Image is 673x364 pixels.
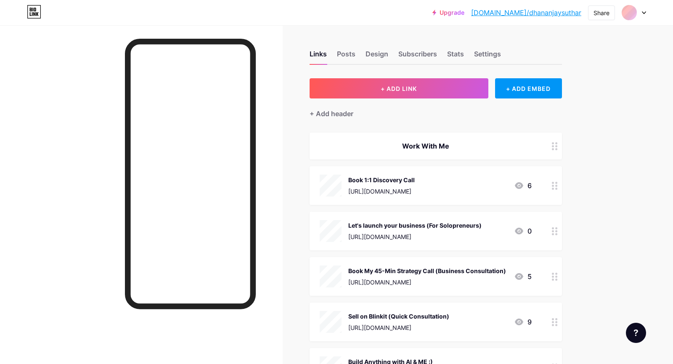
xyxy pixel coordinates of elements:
div: 0 [514,226,532,236]
div: 5 [514,271,532,282]
div: Work With Me [320,141,532,151]
div: Let's launch your business (For Solopreneurs) [348,221,482,230]
div: 6 [514,181,532,191]
div: Stats [447,49,464,64]
a: [DOMAIN_NAME]/dhananjaysuthar [471,8,581,18]
div: + ADD EMBED [495,78,562,98]
div: [URL][DOMAIN_NAME] [348,278,506,287]
div: Design [366,49,388,64]
span: + ADD LINK [381,85,417,92]
div: Book My 45-Min Strategy Call (Business Consultation) [348,266,506,275]
div: + Add header [310,109,353,119]
a: Upgrade [432,9,464,16]
div: Posts [337,49,355,64]
div: Sell on Blinkit (Quick Consultation) [348,312,449,321]
div: [URL][DOMAIN_NAME] [348,232,482,241]
div: Links [310,49,327,64]
div: [URL][DOMAIN_NAME] [348,323,449,332]
div: 9 [514,317,532,327]
div: [URL][DOMAIN_NAME] [348,187,415,196]
div: Book 1:1 Discovery Call [348,175,415,184]
div: Share [594,8,609,17]
button: + ADD LINK [310,78,488,98]
div: Settings [474,49,501,64]
div: Subscribers [398,49,437,64]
